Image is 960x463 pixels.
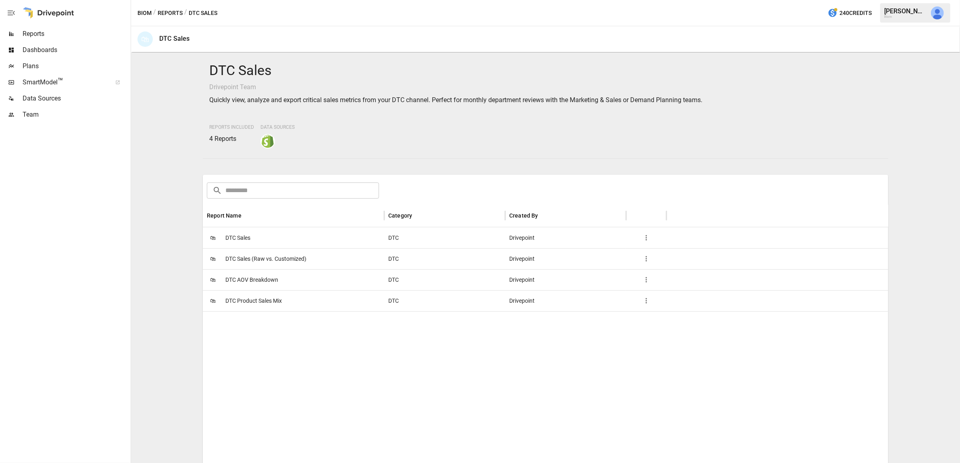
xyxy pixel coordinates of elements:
[413,210,424,221] button: Sort
[242,210,254,221] button: Sort
[884,15,926,19] div: Biom
[207,253,219,265] span: 🛍
[153,8,156,18] div: /
[384,269,505,290] div: DTC
[58,76,63,86] span: ™
[209,124,254,130] span: Reports Included
[261,135,274,148] img: shopify
[839,8,872,18] span: 240 Credits
[137,31,153,47] div: 🛍
[825,6,875,21] button: 240Credits
[209,62,882,79] h4: DTC Sales
[505,290,626,311] div: Drivepoint
[23,61,129,71] span: Plans
[207,232,219,244] span: 🛍
[931,6,944,19] img: Will Gahagan
[209,134,254,144] p: 4 Reports
[505,248,626,269] div: Drivepoint
[184,8,187,18] div: /
[23,94,129,103] span: Data Sources
[388,212,412,219] div: Category
[207,295,219,307] span: 🛍
[209,82,882,92] p: Drivepoint Team
[207,274,219,286] span: 🛍
[384,248,505,269] div: DTC
[384,227,505,248] div: DTC
[505,227,626,248] div: Drivepoint
[225,228,250,248] span: DTC Sales
[260,124,295,130] span: Data Sources
[509,212,538,219] div: Created By
[137,8,152,18] button: Biom
[884,7,926,15] div: [PERSON_NAME]
[158,8,183,18] button: Reports
[505,269,626,290] div: Drivepoint
[207,212,242,219] div: Report Name
[23,45,129,55] span: Dashboards
[159,35,190,42] div: DTC Sales
[225,249,306,269] span: DTC Sales (Raw vs. Customized)
[225,291,282,311] span: DTC Product Sales Mix
[539,210,550,221] button: Sort
[209,95,882,105] p: Quickly view, analyze and export critical sales metrics from your DTC channel. Perfect for monthl...
[926,2,949,24] button: Will Gahagan
[225,270,278,290] span: DTC AOV Breakdown
[384,290,505,311] div: DTC
[23,110,129,119] span: Team
[23,29,129,39] span: Reports
[23,78,106,87] span: SmartModel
